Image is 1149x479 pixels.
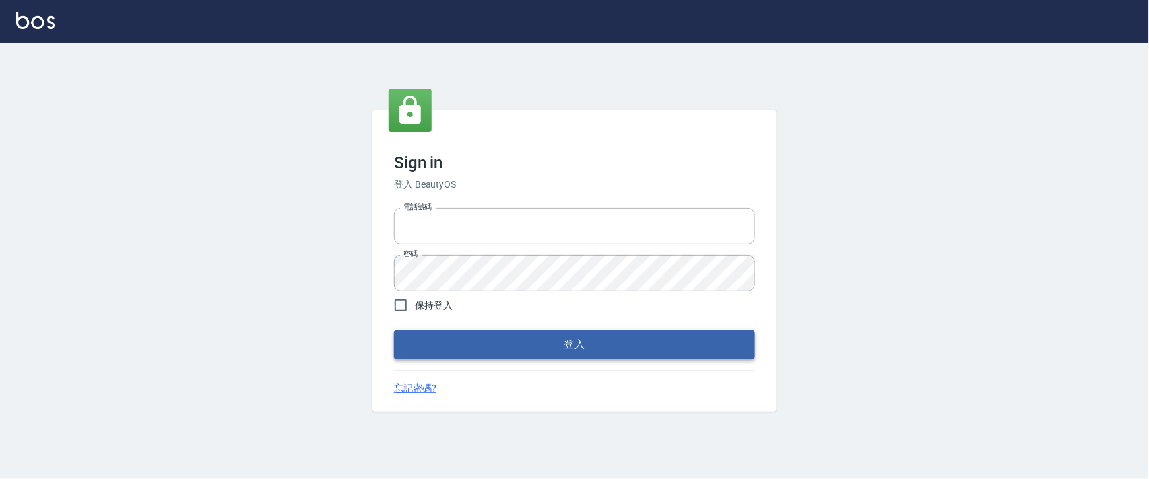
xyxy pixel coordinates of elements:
a: 忘記密碼? [394,381,436,396]
span: 保持登入 [415,299,453,313]
label: 密碼 [403,249,418,259]
h6: 登入 BeautyOS [394,178,755,192]
button: 登入 [394,330,755,359]
label: 電話號碼 [403,202,432,212]
img: Logo [16,12,55,29]
h3: Sign in [394,153,755,172]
